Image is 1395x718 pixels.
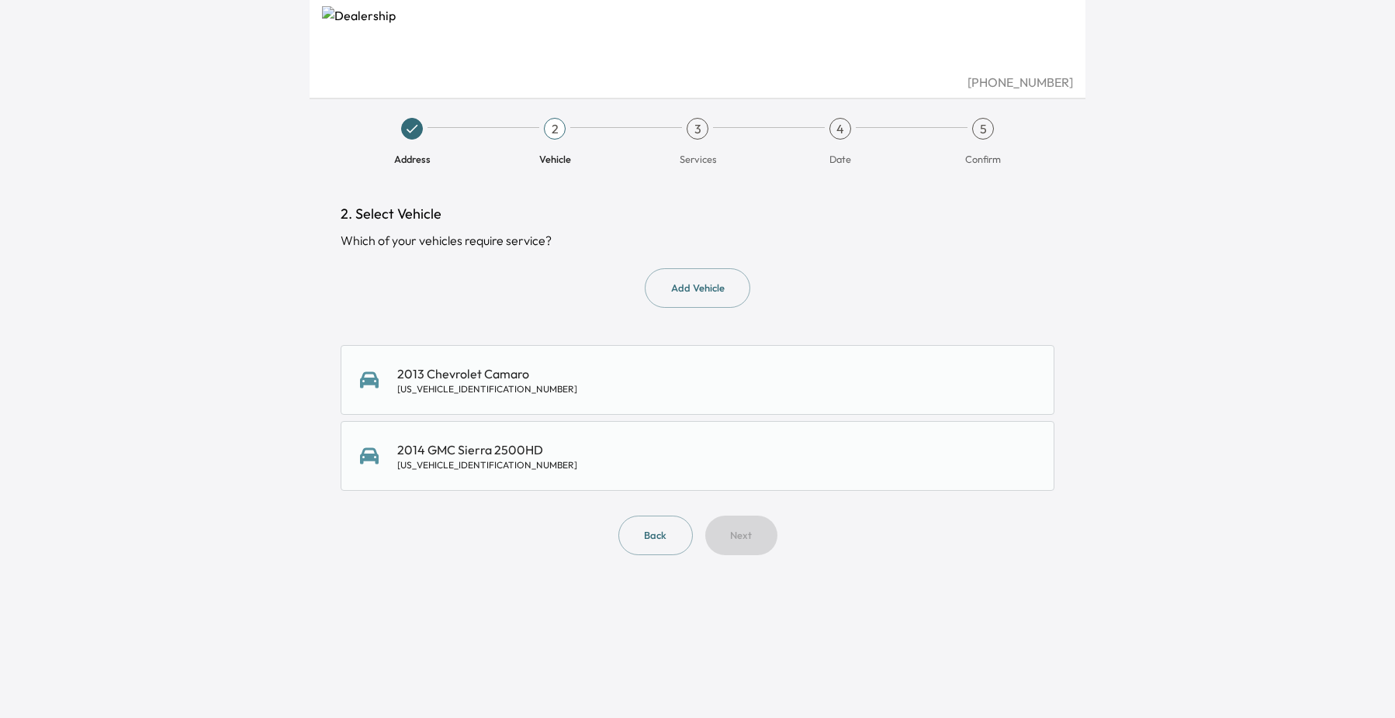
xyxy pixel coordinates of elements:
div: [US_VEHICLE_IDENTIFICATION_NUMBER] [397,383,577,395]
div: 2 [544,118,566,140]
span: Confirm [965,152,1001,166]
div: 3 [687,118,708,140]
div: [US_VEHICLE_IDENTIFICATION_NUMBER] [397,459,577,471]
div: 2014 GMC Sierra 2500HD [397,440,577,471]
button: Back [618,516,693,555]
span: Address [394,152,431,166]
div: 4 [829,118,851,140]
button: Add Vehicle [645,268,750,308]
img: Dealership [322,6,1073,73]
div: 2013 Chevrolet Camaro [397,364,577,395]
div: Which of your vehicles require service? [341,231,1054,250]
div: [PHONE_NUMBER] [322,73,1073,91]
div: 5 [972,118,994,140]
span: Services [680,152,716,166]
span: Vehicle [539,152,571,166]
span: Date [829,152,851,166]
h1: 2. Select Vehicle [341,203,1054,225]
